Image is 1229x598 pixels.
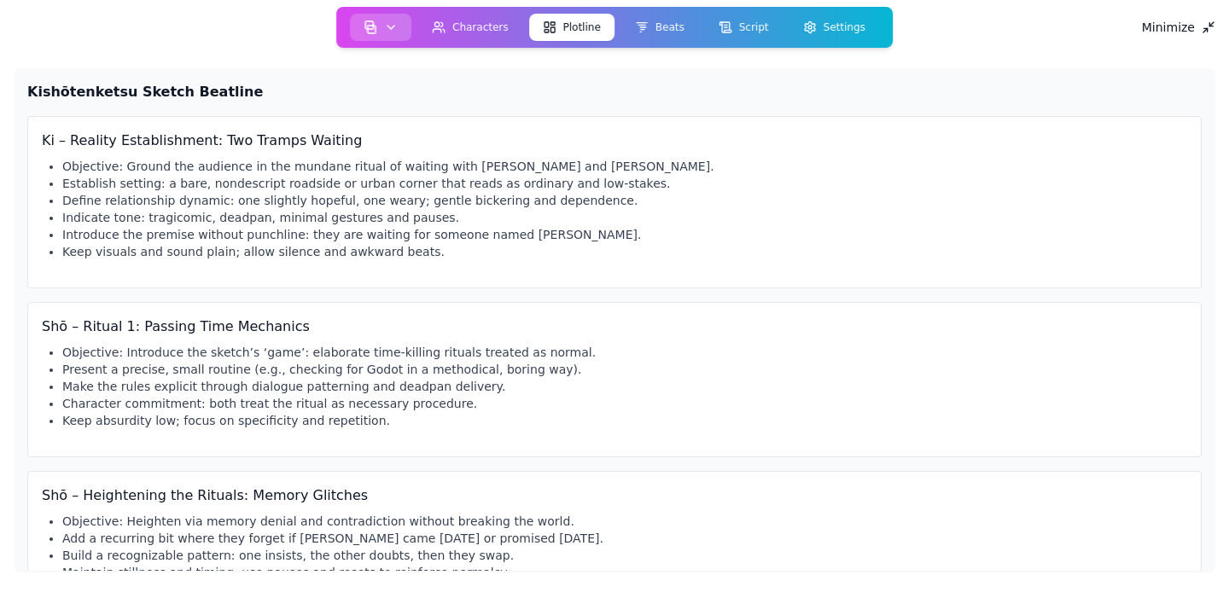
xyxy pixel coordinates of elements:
[42,485,1187,506] h3: Shō – Heightening the Rituals: Memory Glitches
[526,10,618,44] a: Plotline
[1142,20,1215,34] div: Minimize
[705,14,783,41] button: Script
[62,513,1187,530] li: Objective: Heighten via memory denial and contradiction without breaking the world.
[618,10,702,44] a: Beats
[418,14,522,41] button: Characters
[62,209,1187,226] li: Indicate tone: tragicomic, deadpan, minimal gestures and pauses.
[42,316,1187,337] h3: Shō – Ritual 1: Passing Time Mechanics
[62,530,1187,547] li: Add a recurring bit where they forget if [PERSON_NAME] came [DATE] or promised [DATE].
[62,243,1187,260] li: Keep visuals and sound plain; allow silence and awkward beats.
[62,378,1187,395] li: Make the rules explicit through dialogue patterning and deadpan delivery.
[62,192,1187,209] li: Define relationship dynamic: one slightly hopeful, one weary; gentle bickering and dependence.
[62,361,1187,378] li: Present a precise, small routine (e.g., checking for Godot in a methodical, boring way).
[62,344,1187,361] li: Objective: Introduce the sketch’s ‘game’: elaborate time-killing rituals treated as normal.
[62,547,1187,564] li: Build a recognizable pattern: one insists, the other doubts, then they swap.
[62,226,1187,243] li: Introduce the premise without punchline: they are waiting for someone named [PERSON_NAME].
[62,395,1187,412] li: Character commitment: both treat the ritual as necessary procedure.
[621,14,698,41] button: Beats
[415,10,526,44] a: Characters
[364,20,377,34] img: storyboard
[27,82,1202,102] h2: Kishōtenketsu Sketch Beatline
[786,10,882,44] a: Settings
[42,131,1187,151] h3: Ki – Reality Establishment: Two Tramps Waiting
[62,158,1187,175] li: Objective: Ground the audience in the mundane ritual of waiting with [PERSON_NAME] and [PERSON_NA...
[789,14,879,41] button: Settings
[702,10,786,44] a: Script
[529,14,614,41] button: Plotline
[62,175,1187,192] li: Establish setting: a bare, nondescript roadside or urban corner that reads as ordinary and low-st...
[62,564,1187,581] li: Maintain stillness and timing; use pauses and resets to reinforce normalcy.
[62,412,1187,429] li: Keep absurdity low; focus on specificity and repetition.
